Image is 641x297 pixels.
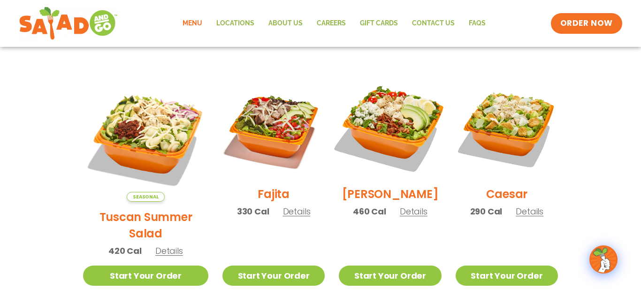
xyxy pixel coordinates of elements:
img: Product photo for Cobb Salad [330,68,450,188]
a: Start Your Order [456,266,558,286]
img: Product photo for Fajita Salad [222,76,325,179]
span: Details [155,245,183,257]
a: Start Your Order [222,266,325,286]
span: 290 Cal [470,205,503,218]
a: Locations [209,13,261,34]
a: About Us [261,13,310,34]
h2: Caesar [486,186,528,202]
a: Start Your Order [83,266,208,286]
img: Product photo for Tuscan Summer Salad [83,76,208,202]
a: Careers [310,13,353,34]
span: Seasonal [127,192,165,202]
span: Details [400,206,427,217]
a: Menu [176,13,209,34]
a: Start Your Order [339,266,441,286]
span: 460 Cal [353,205,386,218]
span: Details [283,206,311,217]
a: ORDER NOW [551,13,622,34]
a: Contact Us [405,13,462,34]
h2: [PERSON_NAME] [342,186,439,202]
span: ORDER NOW [560,18,613,29]
a: GIFT CARDS [353,13,405,34]
nav: Menu [176,13,493,34]
a: FAQs [462,13,493,34]
h2: Fajita [258,186,290,202]
span: Details [516,206,543,217]
img: wpChatIcon [590,246,617,273]
span: 420 Cal [108,244,142,257]
img: new-SAG-logo-768×292 [19,5,118,42]
span: 330 Cal [237,205,269,218]
h2: Tuscan Summer Salad [83,209,208,242]
img: Product photo for Caesar Salad [456,76,558,179]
